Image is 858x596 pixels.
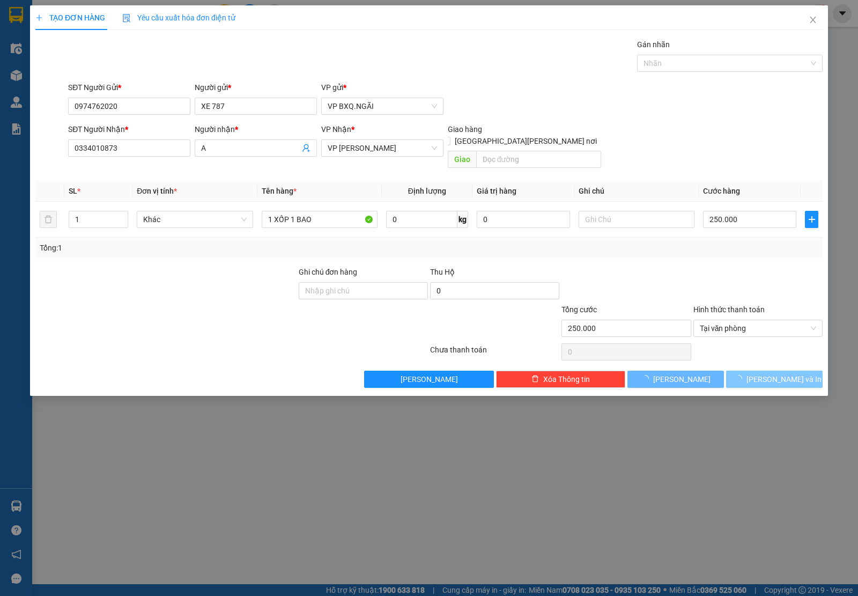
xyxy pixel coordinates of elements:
[531,375,539,384] span: delete
[726,371,823,388] button: [PERSON_NAME] và In
[195,123,317,135] div: Người nhận
[143,211,246,227] span: Khác
[401,373,458,385] span: [PERSON_NAME]
[137,187,177,195] span: Đơn vị tính
[735,375,746,382] span: loading
[637,40,670,49] label: Gán nhãn
[321,82,443,93] div: VP gửi
[448,151,476,168] span: Giao
[746,373,822,385] span: [PERSON_NAME] và In
[195,82,317,93] div: Người gửi
[321,125,351,134] span: VP Nhận
[805,215,818,224] span: plus
[457,211,468,228] span: kg
[69,187,77,195] span: SL
[574,181,699,202] th: Ghi chú
[450,135,601,147] span: [GEOGRAPHIC_DATA][PERSON_NAME] nơi
[429,344,560,363] div: Chưa thanh toán
[448,125,482,134] span: Giao hàng
[627,371,724,388] button: [PERSON_NAME]
[299,282,428,299] input: Ghi chú đơn hàng
[122,13,235,22] span: Yêu cầu xuất hóa đơn điện tử
[641,375,653,382] span: loading
[262,211,378,228] input: VD: Bàn, Ghế
[68,82,190,93] div: SĐT Người Gửi
[700,320,816,336] span: Tại văn phòng
[703,187,740,195] span: Cước hàng
[408,187,446,195] span: Định lượng
[40,211,57,228] button: delete
[477,187,516,195] span: Giá trị hàng
[262,187,297,195] span: Tên hàng
[40,242,332,254] div: Tổng: 1
[798,5,828,35] button: Close
[579,211,694,228] input: Ghi Chú
[299,268,358,276] label: Ghi chú đơn hàng
[35,13,105,22] span: TẠO ĐƠN HÀNG
[35,14,43,21] span: plus
[543,373,590,385] span: Xóa Thông tin
[302,144,310,152] span: user-add
[496,371,625,388] button: deleteXóa Thông tin
[693,305,765,314] label: Hình thức thanh toán
[430,268,455,276] span: Thu Hộ
[561,305,597,314] span: Tổng cước
[809,16,817,24] span: close
[364,371,493,388] button: [PERSON_NAME]
[328,98,437,114] span: VP BXQ.NGÃI
[328,140,437,156] span: VP LÝ BÌNH
[122,14,131,23] img: icon
[68,123,190,135] div: SĐT Người Nhận
[805,211,818,228] button: plus
[653,373,711,385] span: [PERSON_NAME]
[476,151,602,168] input: Dọc đường
[477,211,570,228] input: 0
